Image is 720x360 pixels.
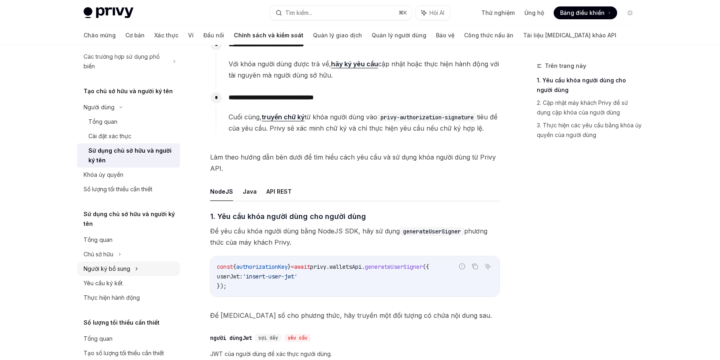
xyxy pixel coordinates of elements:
font: 2. Cập nhật máy khách Privy để sử dụng cặp khóa của người dùng [537,99,628,116]
a: truyền chữ ký [262,113,305,121]
a: Tài liệu [MEDICAL_DATA] khảo API [523,26,616,45]
font: 1. Yêu cầu khóa người dùng cho người dùng [537,77,626,93]
img: logo sáng [84,7,133,18]
a: Số lượng tối thiểu cần thiết [77,182,180,196]
span: const [217,263,233,270]
span: 'insert-user-jwt' [243,273,297,280]
a: Yêu cầu ký kết [77,276,180,290]
a: Bảng điều khiển [554,6,617,19]
span: authorizationKey [236,263,288,270]
font: Quản lý giao dịch [313,32,362,39]
font: Để [MEDICAL_DATA] số cho phương thức, hãy truyền một đối tượng có chứa nội dung sau. [210,311,492,319]
font: Sử dụng chủ sở hữu và người ký tên [88,147,172,164]
font: Tạo chủ sở hữu và người ký tên [84,88,173,94]
span: walletsApi [329,263,362,270]
font: Tổng quan [84,236,112,243]
button: Sao chép nội dung từ khối mã [470,261,480,272]
font: Với khóa người dùng được trả về, [229,60,331,68]
span: { [233,263,236,270]
font: K [403,10,407,16]
font: Công thức nấu ăn [464,32,513,39]
a: Cài đặt xác thực [77,129,180,143]
a: Ủng hộ [524,9,544,17]
font: sợi dây [258,335,278,341]
span: }); [217,282,227,290]
button: Java [243,182,257,201]
font: hãy ký yêu cầu [331,60,378,68]
font: Làm theo hướng dẫn bên dưới để tìm hiểu cách yêu cầu và sử dụng khóa người dùng từ Privy API. [210,153,496,172]
a: Cơ bản [125,26,145,45]
font: JWT của người dùng để xác thực người dùng. [210,350,332,357]
font: Số lượng tối thiểu cần thiết [84,186,152,192]
code: generateUserSigner [400,227,464,236]
button: Chuyển đổi chế độ tối [624,6,636,19]
font: yêu cầu [288,335,307,341]
button: Tìm kiếm...⌘K [270,6,412,20]
font: Ủng hộ [524,9,544,16]
font: Ví [188,32,194,39]
a: Bảo vệ [436,26,454,45]
font: Cuối cùng, [229,113,262,121]
font: Số lượng tối thiểu cần thiết [84,319,160,326]
a: Tổng quan [77,233,180,247]
font: Tìm kiếm... [285,9,312,16]
font: ⌘ [399,10,403,16]
font: Cơ bản [125,32,145,39]
font: NodeJS [210,188,233,195]
a: Chào mừng [84,26,116,45]
a: Tổng quan [77,115,180,129]
span: userJwt: [217,273,243,280]
button: Báo cáo mã không chính xác [457,261,467,272]
span: . [362,263,365,270]
a: Chính sách và kiểm soát [234,26,303,45]
font: từ khóa người dùng vào [305,113,377,121]
font: Thực hiện hành động [84,294,140,301]
a: Quản lý giao dịch [313,26,362,45]
font: Bảo vệ [436,32,454,39]
a: Thử nghiệm [481,9,515,17]
span: = [291,263,294,270]
a: Công thức nấu ăn [464,26,513,45]
font: Khóa ủy quyền [84,171,123,178]
font: Đầu nối [203,32,224,39]
font: Thử nghiệm [481,9,515,16]
font: API REST [266,188,292,195]
font: Sử dụng chủ sở hữu và người ký tên [84,211,175,227]
button: Hỏi AI [483,261,493,272]
code: privy-authorization-signature [377,113,477,122]
font: Bảng điều khiển [560,9,605,16]
button: Hỏi AI [416,6,450,20]
font: 1. Yêu cầu khóa người dùng cho người dùng [210,212,366,221]
span: } [288,263,291,270]
span: . [326,263,329,270]
a: Thực hiện hành động [77,290,180,305]
a: Xác thực [154,26,178,45]
font: Quản lý người dùng [372,32,426,39]
a: Khóa ủy quyền [77,168,180,182]
a: Đầu nối [203,26,224,45]
a: Quản lý người dùng [372,26,426,45]
font: Người dùng [84,104,115,110]
font: Tổng quan [88,118,117,125]
span: ({ [423,263,429,270]
a: Ví [188,26,194,45]
font: Java [243,188,257,195]
font: Để yêu cầu khóa người dùng bằng NodeJS SDK, hãy sử dụng [210,227,400,235]
font: Tổng quan [84,335,112,342]
a: Sử dụng chủ sở hữu và người ký tên [77,143,180,168]
span: generateUserSigner [365,263,423,270]
font: Hỏi AI [430,9,444,16]
font: Trên trang này [545,62,586,69]
a: 3. Thực hiện các yêu cầu bằng khóa ủy quyền của người dùng [537,119,643,141]
font: 3. Thực hiện các yêu cầu bằng khóa ủy quyền của người dùng [537,122,642,138]
font: Chủ sở hữu [84,251,113,258]
font: Tạo số lượng tối thiểu cần thiết [84,350,164,356]
font: Tài liệu [MEDICAL_DATA] khảo API [523,32,616,39]
font: người dùngJwt [210,334,252,342]
font: Chính sách và kiểm soát [234,32,303,39]
font: Xác thực [154,32,178,39]
button: API REST [266,182,292,201]
button: NodeJS [210,182,233,201]
font: Người ký bổ sung [84,265,130,272]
